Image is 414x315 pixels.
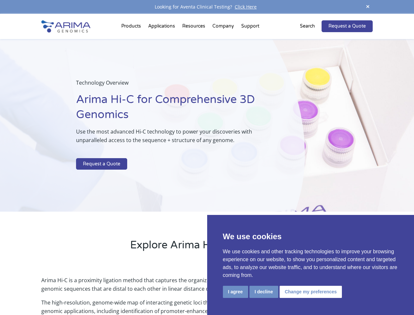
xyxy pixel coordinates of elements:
a: Request a Quote [322,20,373,32]
div: Looking for Aventa Clinical Testing? [41,3,372,11]
h2: Explore Arima Hi-C Technology [41,238,372,258]
img: Arima-Genomics-logo [41,20,90,32]
p: Arima Hi-C is a proximity ligation method that captures the organizational structure of chromatin... [41,276,372,298]
h1: Arima Hi-C for Comprehensive 3D Genomics [76,92,272,127]
p: We use cookies and other tracking technologies to improve your browsing experience on our website... [223,248,399,279]
p: Search [300,22,315,31]
a: Request a Quote [76,158,127,170]
a: Click Here [232,4,259,10]
p: Technology Overview [76,78,272,92]
p: Use the most advanced Hi-C technology to power your discoveries with unparalleled access to the s... [76,127,272,150]
button: I decline [249,286,278,298]
button: I agree [223,286,248,298]
p: We use cookies [223,231,399,242]
button: Change my preferences [280,286,342,298]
